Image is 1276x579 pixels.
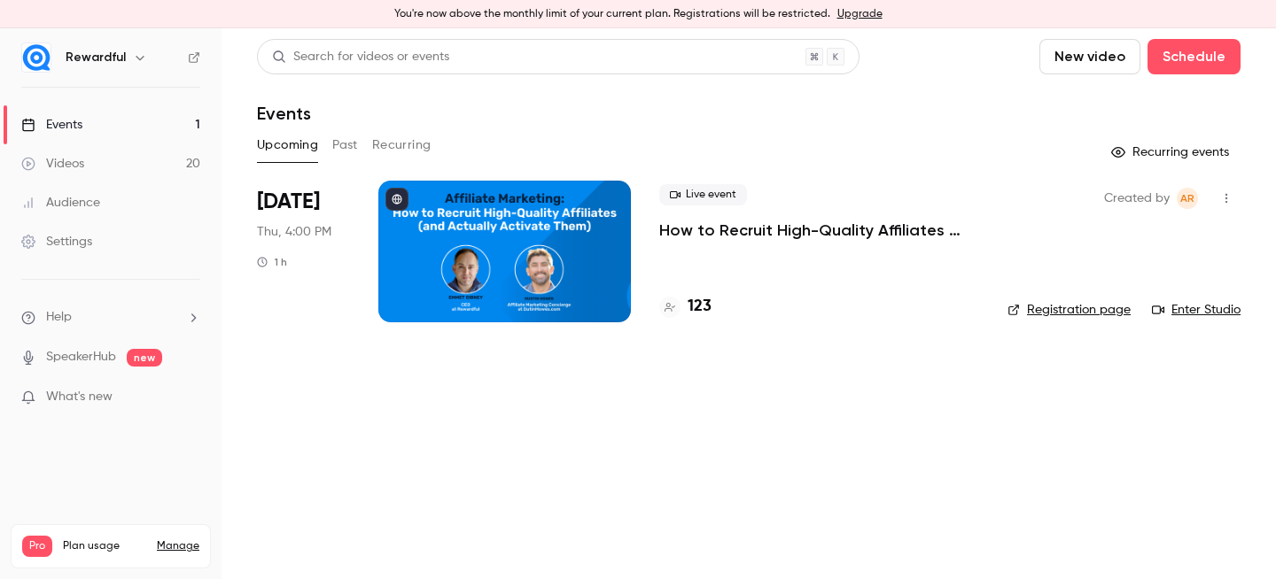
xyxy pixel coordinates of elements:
[1152,301,1241,319] a: Enter Studio
[21,194,100,212] div: Audience
[1039,39,1140,74] button: New video
[659,295,712,319] a: 123
[1008,301,1131,319] a: Registration page
[257,223,331,241] span: Thu, 4:00 PM
[837,7,883,21] a: Upgrade
[659,220,979,241] a: How to Recruit High-Quality Affiliates (and Actually Activate Them)
[22,536,52,557] span: Pro
[21,233,92,251] div: Settings
[157,539,199,553] a: Manage
[272,48,449,66] div: Search for videos or events
[46,348,116,367] a: SpeakerHub
[1177,188,1198,209] span: Audrey Rampon
[1104,188,1170,209] span: Created by
[1180,188,1194,209] span: AR
[46,308,72,327] span: Help
[46,388,113,406] span: What's new
[257,255,287,269] div: 1 h
[257,131,318,159] button: Upcoming
[257,103,311,124] h1: Events
[63,539,146,553] span: Plan usage
[66,49,126,66] h6: Rewardful
[127,349,162,367] span: new
[21,155,84,173] div: Videos
[1103,138,1241,166] button: Recurring events
[257,188,320,216] span: [DATE]
[257,181,350,322] div: Sep 18 Thu, 5:00 PM (Europe/Paris)
[21,308,200,327] li: help-dropdown-opener
[1148,39,1241,74] button: Schedule
[21,116,82,134] div: Events
[688,295,712,319] h4: 123
[372,131,432,159] button: Recurring
[659,184,747,205] span: Live event
[332,131,358,159] button: Past
[22,43,51,72] img: Rewardful
[179,390,200,405] iframe: Noticeable Trigger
